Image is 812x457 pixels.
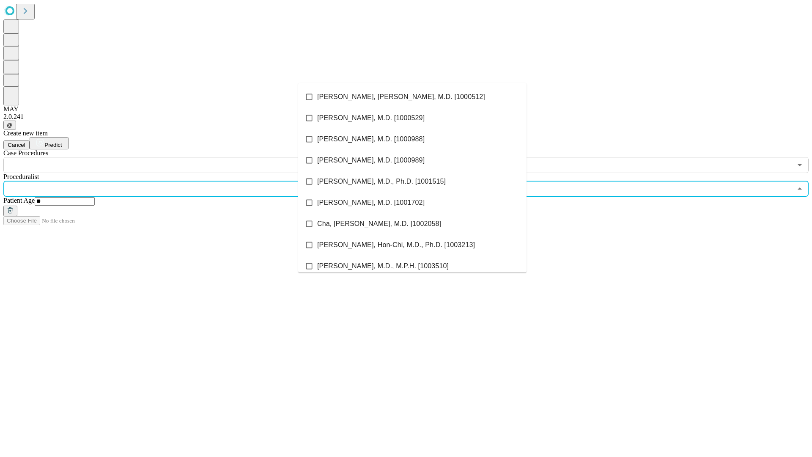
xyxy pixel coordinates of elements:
[794,183,806,195] button: Close
[3,173,39,180] span: Proceduralist
[3,149,48,157] span: Scheduled Procedure
[3,105,809,113] div: MAY
[317,113,425,123] span: [PERSON_NAME], M.D. [1000529]
[317,92,485,102] span: [PERSON_NAME], [PERSON_NAME], M.D. [1000512]
[3,129,48,137] span: Create new item
[3,140,30,149] button: Cancel
[7,122,13,128] span: @
[317,261,449,271] span: [PERSON_NAME], M.D., M.P.H. [1003510]
[317,240,475,250] span: [PERSON_NAME], Hon-Chi, M.D., Ph.D. [1003213]
[3,113,809,121] div: 2.0.241
[3,121,16,129] button: @
[44,142,62,148] span: Predict
[317,155,425,165] span: [PERSON_NAME], M.D. [1000989]
[317,219,441,229] span: Cha, [PERSON_NAME], M.D. [1002058]
[317,176,446,187] span: [PERSON_NAME], M.D., Ph.D. [1001515]
[8,142,25,148] span: Cancel
[30,137,69,149] button: Predict
[317,134,425,144] span: [PERSON_NAME], M.D. [1000988]
[794,159,806,171] button: Open
[317,198,425,208] span: [PERSON_NAME], M.D. [1001702]
[3,197,35,204] span: Patient Age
